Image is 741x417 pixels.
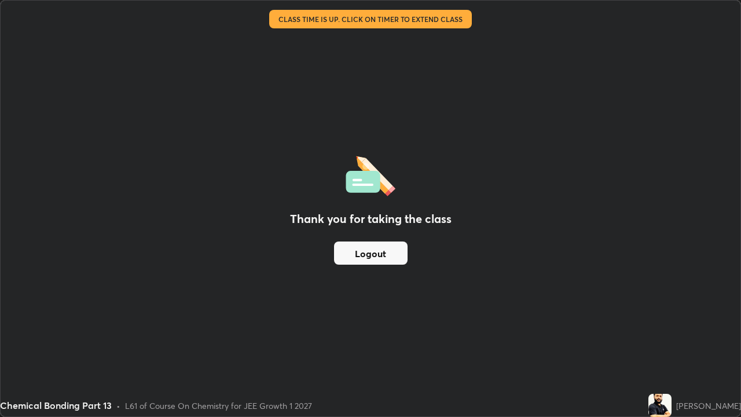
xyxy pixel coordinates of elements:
img: 6919ab72716c417ab2a2c8612824414f.jpg [648,394,672,417]
img: offlineFeedback.1438e8b3.svg [346,152,395,196]
div: • [116,400,120,412]
button: Logout [334,242,408,265]
div: [PERSON_NAME] [676,400,741,412]
div: L61 of Course On Chemistry for JEE Growth 1 2027 [125,400,312,412]
h2: Thank you for taking the class [290,210,452,228]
